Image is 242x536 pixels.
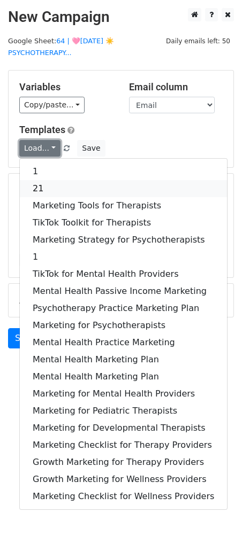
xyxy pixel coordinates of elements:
[20,334,227,351] a: Mental Health Practice Marketing
[77,140,105,157] button: Save
[129,81,223,93] h5: Email column
[19,124,65,135] a: Templates
[20,420,227,437] a: Marketing for Developmental Therapists
[188,485,242,536] iframe: Chat Widget
[20,300,227,317] a: Psychotherapy Practice Marketing Plan
[8,8,234,26] h2: New Campaign
[8,37,114,57] a: 64 | 🩷[DATE] ☀️PSYCHOTHERAPY...
[19,81,113,93] h5: Variables
[8,328,43,348] a: Send
[20,488,227,505] a: Marketing Checklist for Wellness Providers
[20,368,227,385] a: Mental Health Marketing Plan
[162,37,234,45] a: Daily emails left: 50
[20,248,227,266] a: 1
[19,140,61,157] a: Load...
[20,214,227,231] a: TikTok Toolkit for Therapists
[20,402,227,420] a: Marketing for Pediatric Therapists
[20,180,227,197] a: 21
[20,317,227,334] a: Marketing for Psychotherapists
[19,97,85,113] a: Copy/paste...
[20,385,227,402] a: Marketing for Mental Health Providers
[20,231,227,248] a: Marketing Strategy for Psychotherapists
[162,35,234,47] span: Daily emails left: 50
[8,37,114,57] small: Google Sheet:
[20,437,227,454] a: Marketing Checklist for Therapy Providers
[20,471,227,488] a: Growth Marketing for Wellness Providers
[20,266,227,283] a: TikTok for Mental Health Providers
[20,454,227,471] a: Growth Marketing for Therapy Providers
[20,351,227,368] a: Mental Health Marketing Plan
[20,197,227,214] a: Marketing Tools for Therapists
[20,163,227,180] a: 1
[20,283,227,300] a: Mental Health Passive Income Marketing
